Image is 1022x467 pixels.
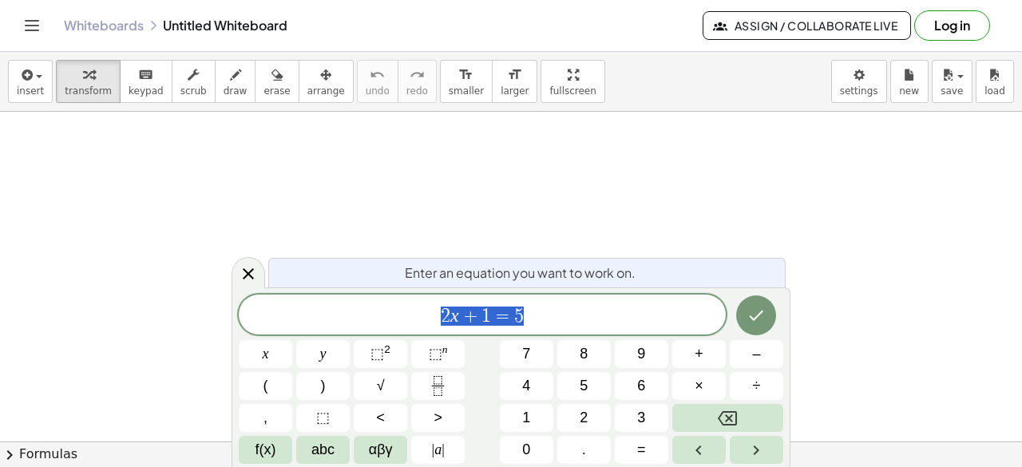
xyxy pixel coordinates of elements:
[263,375,268,397] span: (
[311,439,335,461] span: abc
[441,307,450,326] span: 2
[984,85,1005,97] span: load
[411,436,465,464] button: Absolute value
[481,307,491,326] span: 1
[354,340,407,368] button: Squared
[8,60,53,103] button: insert
[296,404,350,432] button: Placeholder
[615,340,668,368] button: 9
[449,85,484,97] span: smaller
[239,404,292,432] button: ,
[514,307,524,326] span: 5
[753,375,761,397] span: ÷
[239,436,292,464] button: Functions
[522,343,530,365] span: 7
[557,340,611,368] button: 8
[580,407,588,429] span: 2
[672,372,726,400] button: Times
[941,85,963,97] span: save
[299,60,354,103] button: arrange
[405,263,636,283] span: Enter an equation you want to work on.
[120,60,172,103] button: keyboardkeypad
[500,436,553,464] button: 0
[411,372,465,400] button: Fraction
[492,60,537,103] button: format_sizelarger
[522,439,530,461] span: 0
[730,340,783,368] button: Minus
[434,407,442,429] span: >
[224,85,248,97] span: draw
[557,436,611,464] button: .
[557,404,611,432] button: 2
[411,340,465,368] button: Superscript
[357,60,398,103] button: undoundo
[730,372,783,400] button: Divide
[255,60,299,103] button: erase
[366,85,390,97] span: undo
[615,436,668,464] button: Equals
[637,343,645,365] span: 9
[890,60,929,103] button: new
[500,372,553,400] button: 4
[672,436,726,464] button: Left arrow
[615,372,668,400] button: 6
[321,375,326,397] span: )
[65,85,112,97] span: transform
[19,13,45,38] button: Toggle navigation
[582,439,586,461] span: .
[239,340,292,368] button: x
[500,340,553,368] button: 7
[64,18,144,34] a: Whiteboards
[932,60,972,103] button: save
[557,372,611,400] button: 5
[17,85,44,97] span: insert
[501,85,529,97] span: larger
[491,307,514,326] span: =
[354,436,407,464] button: Greek alphabet
[976,60,1014,103] button: load
[549,85,596,97] span: fullscreen
[429,346,442,362] span: ⬚
[442,441,445,457] span: |
[296,340,350,368] button: y
[377,375,385,397] span: √
[500,404,553,432] button: 1
[172,60,216,103] button: scrub
[637,407,645,429] span: 3
[180,85,207,97] span: scrub
[703,11,911,40] button: Assign / Collaborate Live
[138,65,153,85] i: keyboard
[637,375,645,397] span: 6
[354,404,407,432] button: Less than
[320,343,327,365] span: y
[296,436,350,464] button: Alphabet
[255,439,276,461] span: f(x)
[215,60,256,103] button: draw
[354,372,407,400] button: Square root
[615,404,668,432] button: 3
[440,60,493,103] button: format_sizesmaller
[442,343,448,355] sup: n
[831,60,887,103] button: settings
[263,85,290,97] span: erase
[695,343,703,365] span: +
[507,65,522,85] i: format_size
[398,60,437,103] button: redoredo
[411,404,465,432] button: Greater than
[672,340,726,368] button: Plus
[307,85,345,97] span: arrange
[522,407,530,429] span: 1
[580,375,588,397] span: 5
[384,343,390,355] sup: 2
[730,436,783,464] button: Right arrow
[450,305,459,326] var: x
[914,10,990,41] button: Log in
[752,343,760,365] span: –
[840,85,878,97] span: settings
[263,343,269,365] span: x
[672,404,783,432] button: Backspace
[458,65,473,85] i: format_size
[239,372,292,400] button: (
[522,375,530,397] span: 4
[296,372,350,400] button: )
